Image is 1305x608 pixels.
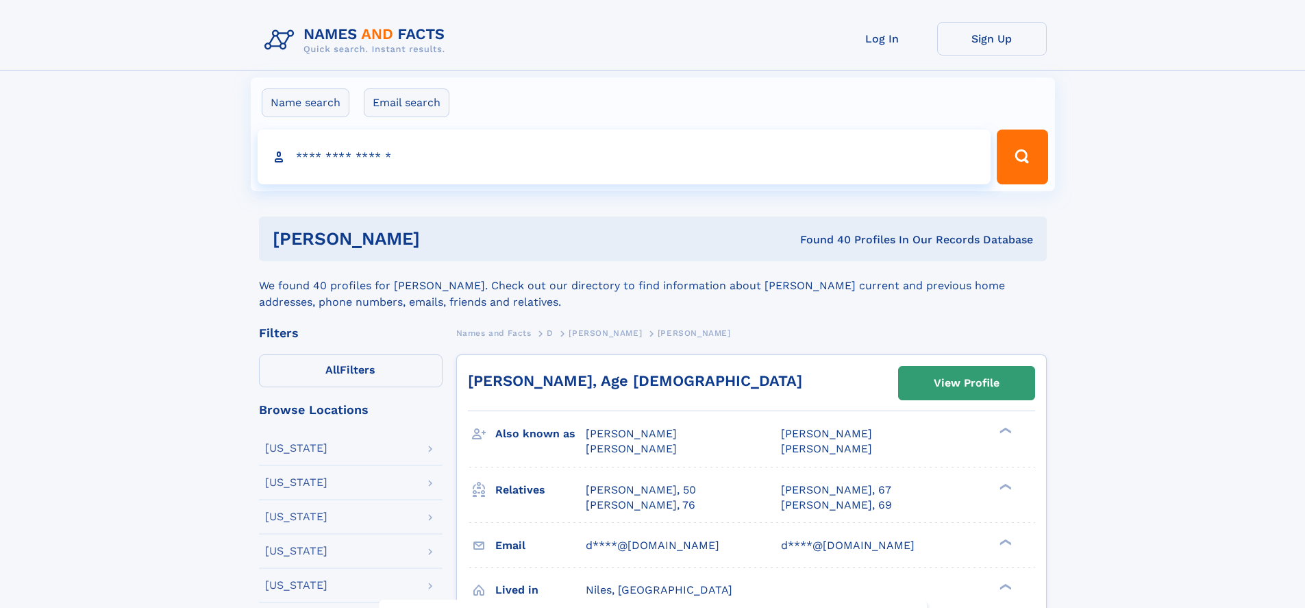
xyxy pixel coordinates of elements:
[495,579,586,602] h3: Lived in
[495,422,586,446] h3: Also known as
[569,324,642,341] a: [PERSON_NAME]
[495,478,586,502] h3: Relatives
[658,328,731,338] span: [PERSON_NAME]
[259,354,443,387] label: Filters
[996,482,1012,491] div: ❯
[258,130,991,184] input: search input
[586,583,732,596] span: Niles, [GEOGRAPHIC_DATA]
[610,232,1033,247] div: Found 40 Profiles In Our Records Database
[937,22,1047,56] a: Sign Up
[996,426,1012,435] div: ❯
[586,442,677,455] span: [PERSON_NAME]
[265,511,327,522] div: [US_STATE]
[325,363,340,376] span: All
[997,130,1047,184] button: Search Button
[828,22,937,56] a: Log In
[586,498,695,513] a: [PERSON_NAME], 76
[586,483,696,498] a: [PERSON_NAME], 50
[996,537,1012,546] div: ❯
[781,483,891,498] a: [PERSON_NAME], 67
[547,324,554,341] a: D
[899,367,1034,400] a: View Profile
[273,230,610,247] h1: [PERSON_NAME]
[262,88,349,117] label: Name search
[468,372,802,389] a: [PERSON_NAME], Age [DEMOGRAPHIC_DATA]
[781,427,872,440] span: [PERSON_NAME]
[265,580,327,591] div: [US_STATE]
[934,367,999,399] div: View Profile
[547,328,554,338] span: D
[495,534,586,557] h3: Email
[569,328,642,338] span: [PERSON_NAME]
[586,427,677,440] span: [PERSON_NAME]
[265,546,327,557] div: [US_STATE]
[781,498,892,513] a: [PERSON_NAME], 69
[259,261,1047,311] div: We found 40 profiles for [PERSON_NAME]. Check out our directory to find information about [PERSON...
[456,324,532,341] a: Names and Facts
[259,22,456,59] img: Logo Names and Facts
[996,582,1012,591] div: ❯
[265,477,327,488] div: [US_STATE]
[364,88,449,117] label: Email search
[265,443,327,454] div: [US_STATE]
[259,404,443,416] div: Browse Locations
[259,327,443,339] div: Filters
[781,442,872,455] span: [PERSON_NAME]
